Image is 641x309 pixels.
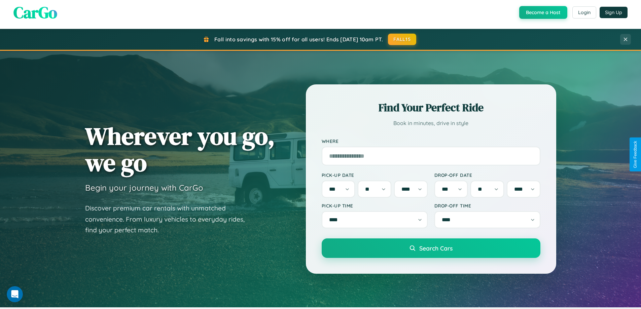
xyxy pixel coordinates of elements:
button: Login [572,6,596,18]
label: Where [322,138,540,144]
h1: Wherever you go, we go [85,123,275,176]
label: Drop-off Date [434,172,540,178]
button: Become a Host [519,6,567,19]
label: Pick-up Time [322,203,428,208]
button: FALL15 [388,34,416,45]
iframe: Intercom live chat [7,286,23,302]
p: Book in minutes, drive in style [322,118,540,128]
button: Sign Up [600,7,628,18]
span: Fall into savings with 15% off for all users! Ends [DATE] 10am PT. [214,36,383,43]
h3: Begin your journey with CarGo [85,183,203,193]
label: Pick-up Date [322,172,428,178]
p: Discover premium car rentals with unmatched convenience. From luxury vehicles to everyday rides, ... [85,203,253,236]
button: Search Cars [322,238,540,258]
h2: Find Your Perfect Ride [322,100,540,115]
span: Search Cars [419,244,453,252]
div: Give Feedback [633,141,638,168]
span: CarGo [13,1,57,24]
label: Drop-off Time [434,203,540,208]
